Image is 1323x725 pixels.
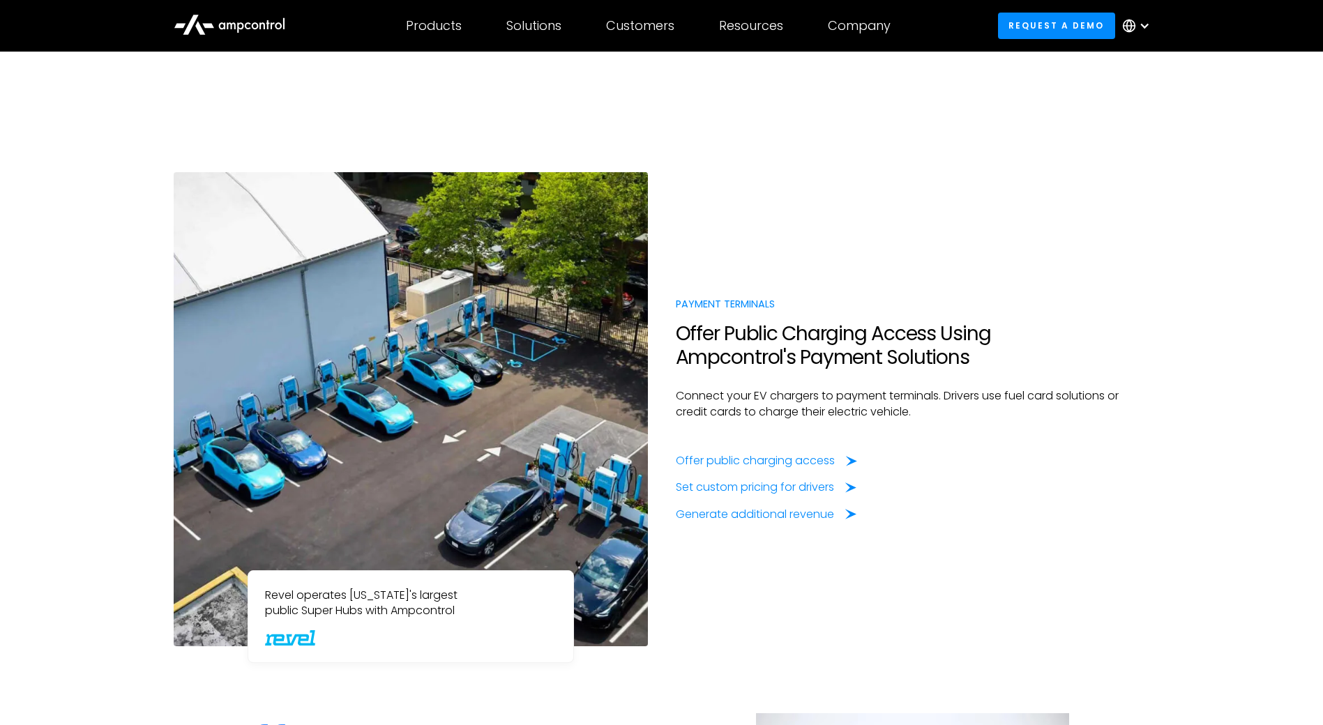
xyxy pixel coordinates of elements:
[676,480,834,495] div: Set custom pricing for drivers
[676,322,1150,369] h2: Offer Public Charging Access Using Ampcontrol's Payment Solutions
[676,507,834,522] div: Generate additional revenue
[676,388,1150,420] p: Connect your EV chargers to payment terminals. Drivers use fuel card solutions or credit cards to...
[265,588,557,619] p: Revel operates [US_STATE]'s largest public Super Hubs with Ampcontrol
[676,296,1150,312] div: Payment Terminals
[828,18,891,33] div: Company
[406,18,462,33] div: Products
[676,480,856,495] a: Set custom pricing for drivers
[606,18,674,33] div: Customers
[719,18,783,33] div: Resources
[506,18,561,33] div: Solutions
[265,630,316,646] img: Revel Logo
[676,453,857,468] a: Offer public charging access
[174,172,648,646] img: EV charging payment for fleets
[998,13,1115,38] a: Request a demo
[676,507,856,522] a: Generate additional revenue
[676,453,835,468] div: Offer public charging access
